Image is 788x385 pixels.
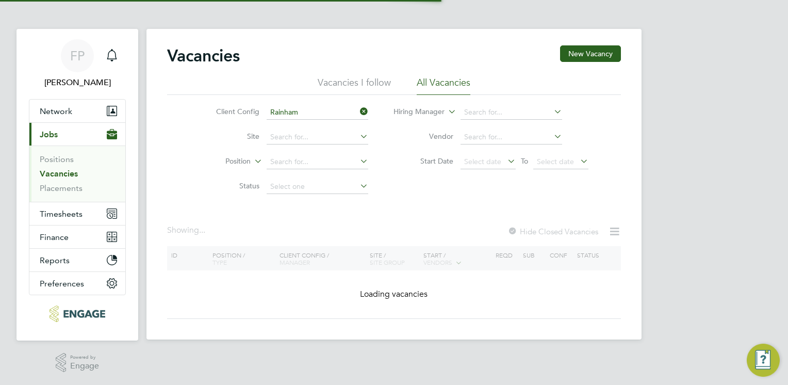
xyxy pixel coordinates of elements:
label: Hiring Manager [385,107,445,117]
label: Hide Closed Vacancies [507,227,598,236]
a: Placements [40,183,83,193]
li: All Vacancies [417,76,470,95]
li: Vacancies I follow [318,76,391,95]
a: Powered byEngage [56,353,100,373]
a: Positions [40,154,74,164]
span: Frank Pocock [29,76,126,89]
span: Reports [40,255,70,265]
input: Search for... [267,130,368,145]
span: Preferences [40,279,84,288]
label: Status [200,181,259,190]
button: New Vacancy [560,45,621,62]
input: Search for... [267,155,368,169]
a: FP[PERSON_NAME] [29,39,126,89]
span: Finance [40,232,69,242]
input: Search for... [461,130,562,145]
button: Engage Resource Center [747,344,780,377]
label: Client Config [200,107,259,116]
label: Start Date [394,156,453,166]
span: Engage [70,362,99,371]
img: morganhunt-logo-retina.png [50,306,105,322]
a: Vacancies [40,169,78,179]
input: Select one [267,180,368,194]
label: Vendor [394,132,453,141]
button: Finance [29,226,125,248]
button: Preferences [29,272,125,295]
span: Timesheets [40,209,83,219]
button: Network [29,100,125,122]
span: To [518,154,531,168]
input: Search for... [267,105,368,120]
span: ... [199,225,205,235]
label: Position [191,156,251,167]
div: Showing [167,225,207,236]
span: Select date [464,157,501,166]
button: Reports [29,249,125,271]
a: Go to home page [29,306,126,322]
span: Network [40,106,72,116]
nav: Main navigation [17,29,138,341]
label: Site [200,132,259,141]
button: Timesheets [29,202,125,225]
span: Powered by [70,353,99,362]
span: FP [70,49,85,62]
button: Jobs [29,123,125,146]
span: Select date [537,157,574,166]
h2: Vacancies [167,45,240,66]
span: Jobs [40,130,58,139]
input: Search for... [461,105,562,120]
div: Jobs [29,146,125,202]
